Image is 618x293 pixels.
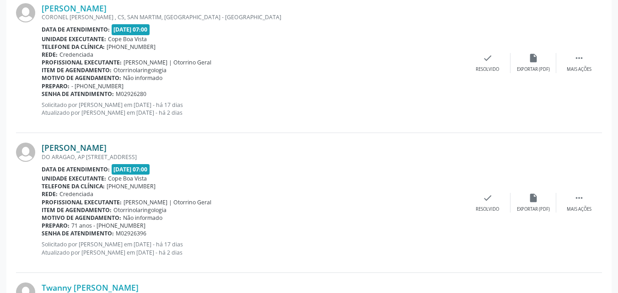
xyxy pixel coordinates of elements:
b: Preparo: [42,82,70,90]
span: [PHONE_NUMBER] [107,182,156,190]
i:  [574,193,584,203]
div: Resolvido [476,206,499,213]
span: [PHONE_NUMBER] [107,43,156,51]
b: Unidade executante: [42,35,106,43]
b: Senha de atendimento: [42,229,114,237]
img: img [16,3,35,22]
div: Exportar (PDF) [517,206,550,213]
div: Exportar (PDF) [517,66,550,73]
span: M02926280 [116,90,146,98]
b: Unidade executante: [42,175,106,182]
img: img [16,143,35,162]
span: Credenciada [59,51,93,59]
b: Telefone da clínica: [42,182,105,190]
span: [DATE] 07:00 [112,24,150,35]
b: Preparo: [42,222,70,229]
span: [PERSON_NAME] | Otorrino Geral [124,59,211,66]
div: Mais ações [567,66,591,73]
div: Mais ações [567,206,591,213]
i: insert_drive_file [528,53,538,63]
span: Credenciada [59,190,93,198]
span: Otorrinolaringologia [113,206,167,214]
div: CORONEL [PERSON_NAME] , CS, SAN MARTIM, [GEOGRAPHIC_DATA] - [GEOGRAPHIC_DATA] [42,13,465,21]
div: DO ARAGAO, AP [STREET_ADDRESS] [42,153,465,161]
b: Data de atendimento: [42,165,110,173]
b: Senha de atendimento: [42,90,114,98]
span: M02926396 [116,229,146,237]
b: Item de agendamento: [42,66,112,74]
i: insert_drive_file [528,193,538,203]
b: Data de atendimento: [42,26,110,33]
b: Rede: [42,51,58,59]
div: Resolvido [476,66,499,73]
span: Não informado [123,74,162,82]
a: [PERSON_NAME] [42,3,107,13]
span: Cope Boa Vista [108,35,147,43]
p: Solicitado por [PERSON_NAME] em [DATE] - há 17 dias Atualizado por [PERSON_NAME] em [DATE] - há 2... [42,240,465,256]
b: Motivo de agendamento: [42,74,121,82]
b: Profissional executante: [42,198,122,206]
b: Telefone da clínica: [42,43,105,51]
i: check [483,193,493,203]
b: Item de agendamento: [42,206,112,214]
span: - [PHONE_NUMBER] [71,82,124,90]
span: 71 anos - [PHONE_NUMBER] [71,222,145,229]
b: Rede: [42,190,58,198]
a: [PERSON_NAME] [42,143,107,153]
b: Motivo de agendamento: [42,214,121,222]
span: Cope Boa Vista [108,175,147,182]
i:  [574,53,584,63]
span: [PERSON_NAME] | Otorrino Geral [124,198,211,206]
span: [DATE] 07:00 [112,164,150,175]
a: Twanny [PERSON_NAME] [42,282,139,293]
i: check [483,53,493,63]
span: Otorrinolaringologia [113,66,167,74]
b: Profissional executante: [42,59,122,66]
span: Não informado [123,214,162,222]
p: Solicitado por [PERSON_NAME] em [DATE] - há 17 dias Atualizado por [PERSON_NAME] em [DATE] - há 2... [42,101,465,117]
